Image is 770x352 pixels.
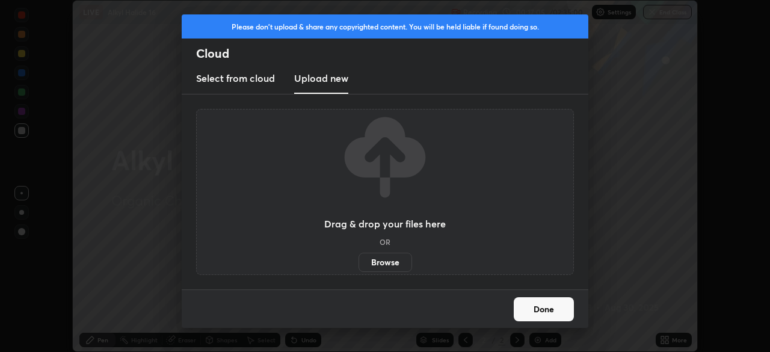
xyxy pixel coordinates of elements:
h5: OR [380,238,390,245]
h3: Upload new [294,71,348,85]
h3: Select from cloud [196,71,275,85]
h3: Drag & drop your files here [324,219,446,229]
button: Done [514,297,574,321]
div: Please don't upload & share any copyrighted content. You will be held liable if found doing so. [182,14,588,39]
h2: Cloud [196,46,588,61]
